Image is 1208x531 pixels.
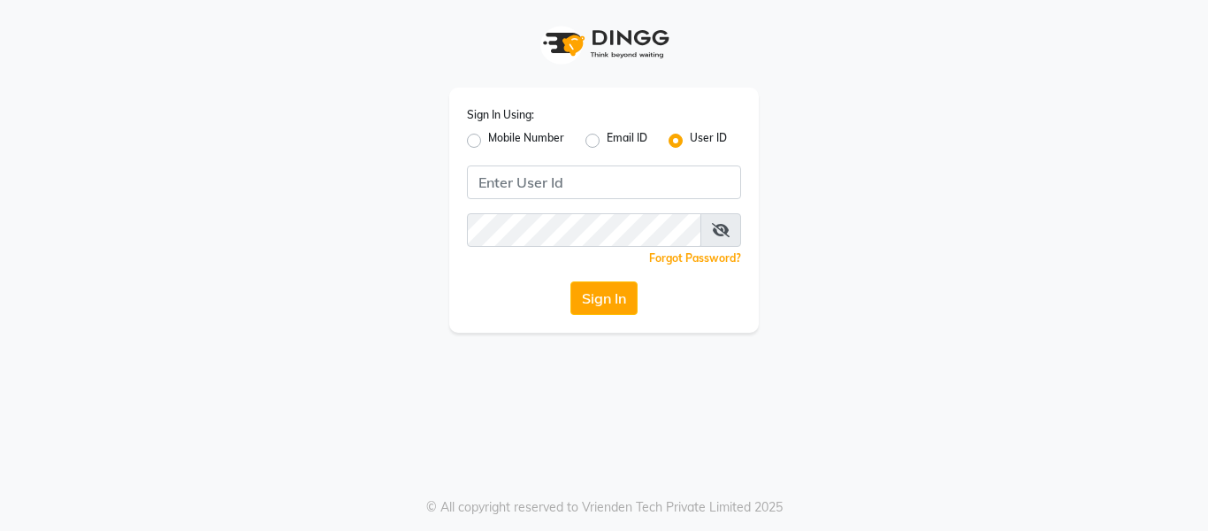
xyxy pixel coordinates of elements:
[467,213,701,247] input: Username
[607,130,647,151] label: Email ID
[533,18,675,70] img: logo1.svg
[690,130,727,151] label: User ID
[467,165,741,199] input: Username
[649,251,741,265] a: Forgot Password?
[467,107,534,123] label: Sign In Using:
[488,130,564,151] label: Mobile Number
[570,281,638,315] button: Sign In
